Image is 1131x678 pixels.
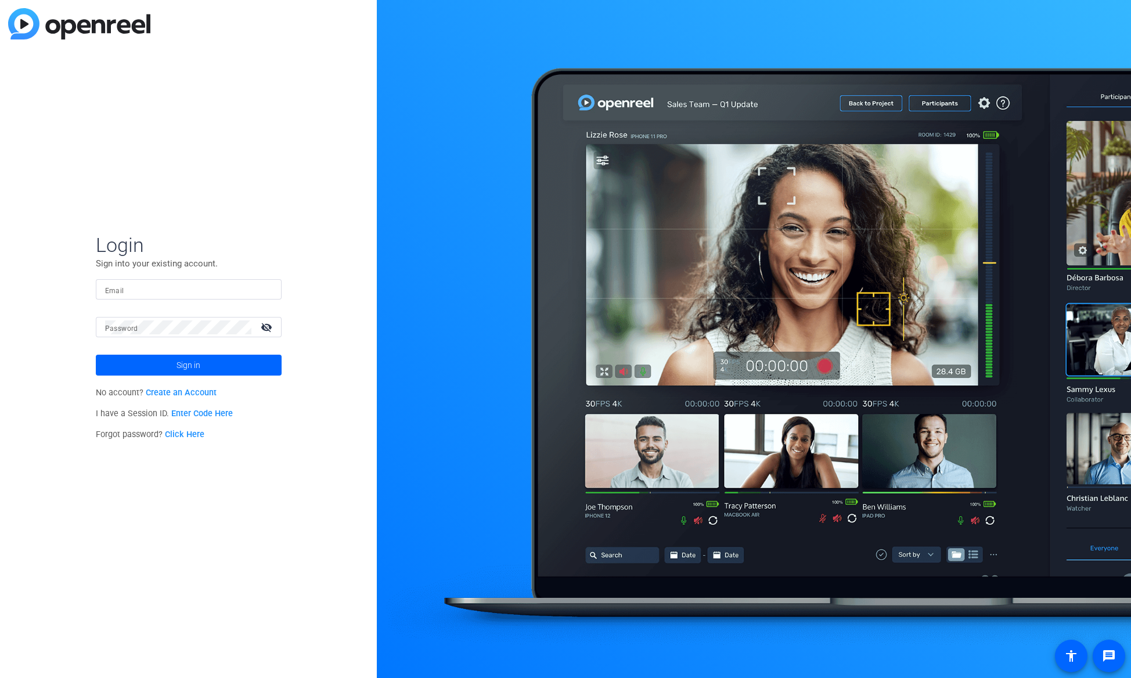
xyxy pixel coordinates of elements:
span: Sign in [177,351,200,380]
mat-label: Password [105,324,138,333]
a: Enter Code Here [171,409,233,419]
mat-icon: accessibility [1064,649,1078,663]
mat-label: Email [105,287,124,295]
a: Create an Account [146,388,217,398]
span: No account? [96,388,217,398]
span: Login [96,233,282,257]
mat-icon: visibility_off [254,319,282,336]
span: I have a Session ID. [96,409,233,419]
input: Enter Email Address [105,283,272,297]
p: Sign into your existing account. [96,257,282,270]
button: Sign in [96,355,282,376]
span: Forgot password? [96,430,205,439]
img: blue-gradient.svg [8,8,150,39]
mat-icon: message [1102,649,1116,663]
a: Click Here [165,430,204,439]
